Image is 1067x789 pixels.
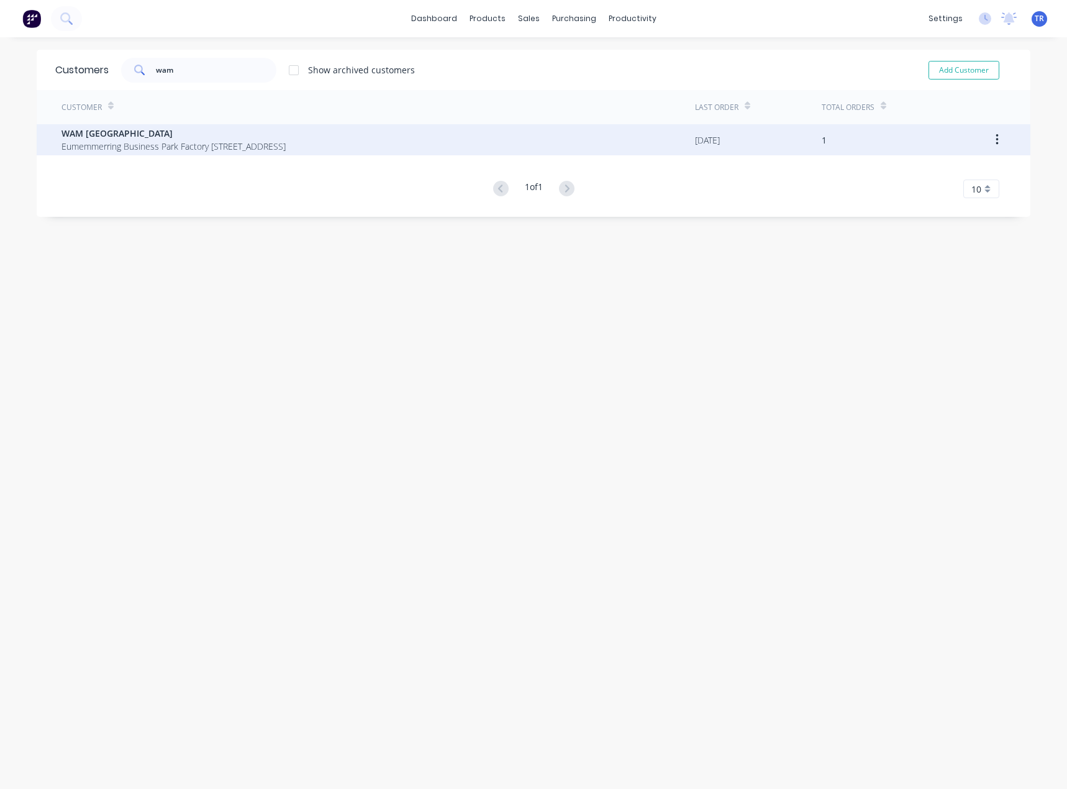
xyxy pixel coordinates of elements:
div: products [463,9,512,28]
div: 1 [822,134,827,147]
div: Last Order [695,102,738,113]
span: Eumemmerring Business Park Factory [STREET_ADDRESS] [61,140,286,153]
span: TR [1035,13,1044,24]
a: dashboard [405,9,463,28]
span: 10 [971,183,981,196]
input: Search customers... [156,58,277,83]
div: Show archived customers [308,63,415,76]
img: Factory [22,9,41,28]
button: Add Customer [929,61,999,80]
span: WAM [GEOGRAPHIC_DATA] [61,127,286,140]
div: Total Orders [822,102,874,113]
div: productivity [602,9,663,28]
div: Customers [55,63,109,78]
div: 1 of 1 [525,180,543,198]
div: [DATE] [695,134,720,147]
div: Customer [61,102,102,113]
div: settings [922,9,969,28]
div: sales [512,9,546,28]
div: purchasing [546,9,602,28]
